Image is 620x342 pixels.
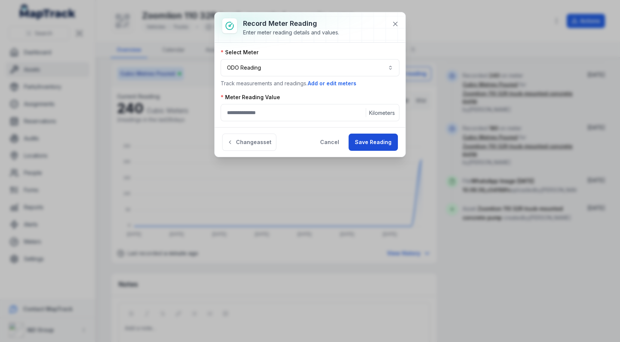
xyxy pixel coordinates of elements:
button: Add or edit meters [307,79,357,88]
button: ODO Reading [221,59,399,76]
button: Save Reading [349,134,398,151]
label: Meter Reading Value [221,94,280,101]
label: Select Meter [221,49,258,56]
div: Enter meter reading details and values. [243,29,339,36]
button: Changeasset [222,134,276,151]
input: :r1db:-form-item-label [221,104,399,121]
button: Cancel [314,134,346,151]
p: Track measurements and readings. [221,79,399,88]
h3: Record meter reading [243,18,339,29]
